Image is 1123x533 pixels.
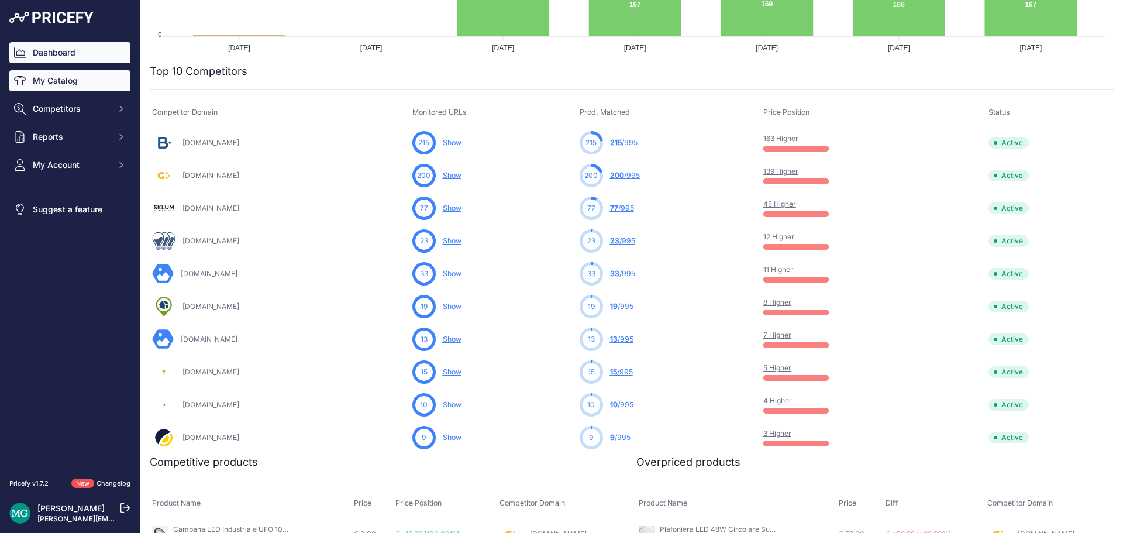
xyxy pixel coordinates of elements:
span: Reports [33,131,109,143]
a: 33/995 [610,269,635,278]
a: [DOMAIN_NAME] [181,335,237,343]
tspan: 0 [158,30,161,37]
tspan: [DATE] [1020,44,1042,52]
a: [DOMAIN_NAME] [182,236,239,245]
tspan: [DATE] [228,44,250,52]
tspan: [DATE] [492,44,514,52]
span: Active [988,170,1029,181]
a: [DOMAIN_NAME] [182,302,239,311]
span: My Account [33,159,109,171]
tspan: [DATE] [624,44,646,52]
span: 33 [587,269,595,279]
a: Show [443,302,461,311]
span: Active [988,268,1029,280]
a: Show [443,433,461,442]
span: 19 [610,302,618,311]
tspan: [DATE] [756,44,778,52]
span: 15 [588,367,595,377]
span: 77 [610,204,618,212]
span: 9 [589,432,593,443]
span: Active [988,399,1029,411]
a: [DOMAIN_NAME] [182,171,239,180]
span: New [71,479,94,489]
span: 10 [610,400,618,409]
span: 33 [610,269,619,278]
a: 163 Higher [763,134,798,143]
span: 15 [421,367,428,377]
span: 200 [417,170,430,181]
button: Competitors [9,98,130,119]
span: Price Position [395,498,442,507]
a: Show [443,236,461,245]
button: My Account [9,154,130,176]
a: Dashboard [9,42,130,63]
tspan: [DATE] [888,44,910,52]
span: 77 [587,203,595,214]
a: Show [443,171,461,180]
a: [PERSON_NAME] [37,503,105,513]
a: Changelog [97,479,130,487]
span: 19 [588,301,595,312]
span: Active [988,235,1029,247]
a: 13/995 [610,335,633,343]
h2: Overpriced products [636,454,740,470]
a: 19/995 [610,302,633,311]
span: 77 [420,203,428,214]
span: 200 [584,170,598,181]
span: 23 [587,236,595,246]
span: Price [354,498,371,507]
a: 9/995 [610,433,631,442]
a: [DOMAIN_NAME] [182,400,239,409]
a: [PERSON_NAME][EMAIL_ADDRESS][DOMAIN_NAME] [37,514,218,523]
a: Show [443,400,461,409]
span: Active [988,202,1029,214]
span: Product Name [152,498,201,507]
span: 15 [610,367,617,376]
span: Status [988,108,1010,116]
span: Prod. Matched [580,108,630,116]
a: [DOMAIN_NAME] [182,433,239,442]
a: [DOMAIN_NAME] [182,367,239,376]
span: 9 [422,432,426,443]
a: My Catalog [9,70,130,91]
a: 11 Higher [763,265,793,274]
a: 45 Higher [763,200,796,208]
a: 7 Higher [763,331,791,339]
h2: Competitive products [150,454,258,470]
a: 5 Higher [763,363,791,372]
a: Show [443,138,461,147]
a: 15/995 [610,367,633,376]
a: 23/995 [610,236,635,245]
span: Product Name [639,498,687,507]
span: Active [988,366,1029,378]
a: Show [443,335,461,343]
tspan: [DATE] [360,44,383,52]
div: Pricefy v1.7.2 [9,479,49,489]
span: Competitors [33,103,109,115]
span: 200 [610,171,624,180]
span: Diff [886,498,898,507]
span: Active [988,137,1029,149]
button: Reports [9,126,130,147]
span: 13 [610,335,618,343]
span: Competitor Domain [987,498,1053,507]
span: Competitor Domain [500,498,565,507]
span: Price Position [763,108,809,116]
a: 215/995 [610,138,638,147]
a: 10/995 [610,400,633,409]
span: 23 [420,236,428,246]
span: 215 [610,138,622,147]
nav: Sidebar [9,42,130,465]
span: Price [839,498,856,507]
span: Active [988,301,1029,312]
a: Show [443,269,461,278]
span: 10 [587,400,595,410]
a: Show [443,367,461,376]
span: 9 [610,433,615,442]
a: 200/995 [610,171,640,180]
img: Pricefy Logo [9,12,94,23]
span: 13 [421,334,428,345]
span: Active [988,432,1029,443]
span: 10 [420,400,428,410]
a: 77/995 [610,204,634,212]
